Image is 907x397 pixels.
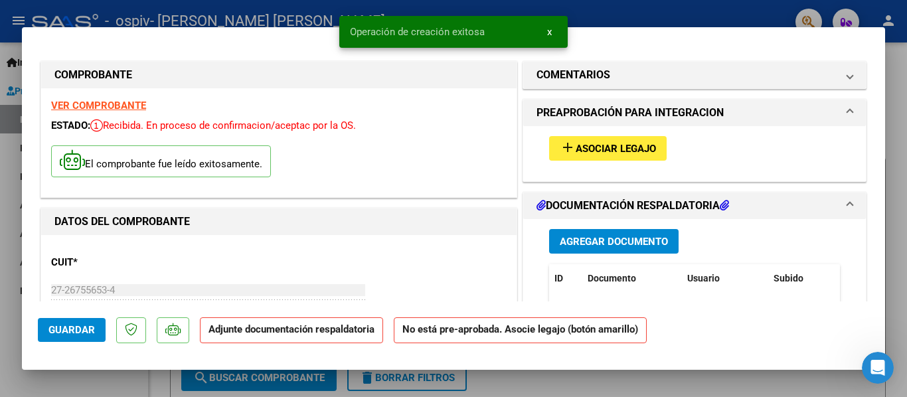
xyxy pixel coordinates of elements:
[774,273,803,283] span: Subido
[576,143,656,155] span: Asociar Legajo
[560,236,668,248] span: Agregar Documento
[536,198,729,214] h1: DOCUMENTACIÓN RESPALDATORIA
[536,105,724,121] h1: PREAPROBACIÓN PARA INTEGRACION
[560,139,576,155] mat-icon: add
[90,119,356,131] span: Recibida. En proceso de confirmacion/aceptac por la OS.
[523,100,866,126] mat-expansion-panel-header: PREAPROBACIÓN PARA INTEGRACION
[768,264,835,293] datatable-header-cell: Subido
[835,264,901,293] datatable-header-cell: Acción
[523,62,866,88] mat-expansion-panel-header: COMENTARIOS
[549,229,679,254] button: Agregar Documento
[588,273,636,283] span: Documento
[350,25,485,39] span: Operación de creación exitosa
[536,20,562,44] button: x
[536,67,610,83] h1: COMENTARIOS
[549,264,582,293] datatable-header-cell: ID
[51,255,188,270] p: CUIT
[682,264,768,293] datatable-header-cell: Usuario
[523,126,866,181] div: PREAPROBACIÓN PARA INTEGRACION
[51,100,146,112] a: VER COMPROBANTE
[38,318,106,342] button: Guardar
[51,145,271,178] p: El comprobante fue leído exitosamente.
[523,193,866,219] mat-expansion-panel-header: DOCUMENTACIÓN RESPALDATORIA
[48,324,95,336] span: Guardar
[394,317,647,343] strong: No está pre-aprobada. Asocie legajo (botón amarillo)
[687,273,720,283] span: Usuario
[582,264,682,293] datatable-header-cell: Documento
[547,26,552,38] span: x
[862,352,894,384] iframe: Intercom live chat
[54,215,190,228] strong: DATOS DEL COMPROBANTE
[208,323,374,335] strong: Adjunte documentación respaldatoria
[554,273,563,283] span: ID
[54,68,132,81] strong: COMPROBANTE
[51,119,90,131] span: ESTADO:
[549,136,667,161] button: Asociar Legajo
